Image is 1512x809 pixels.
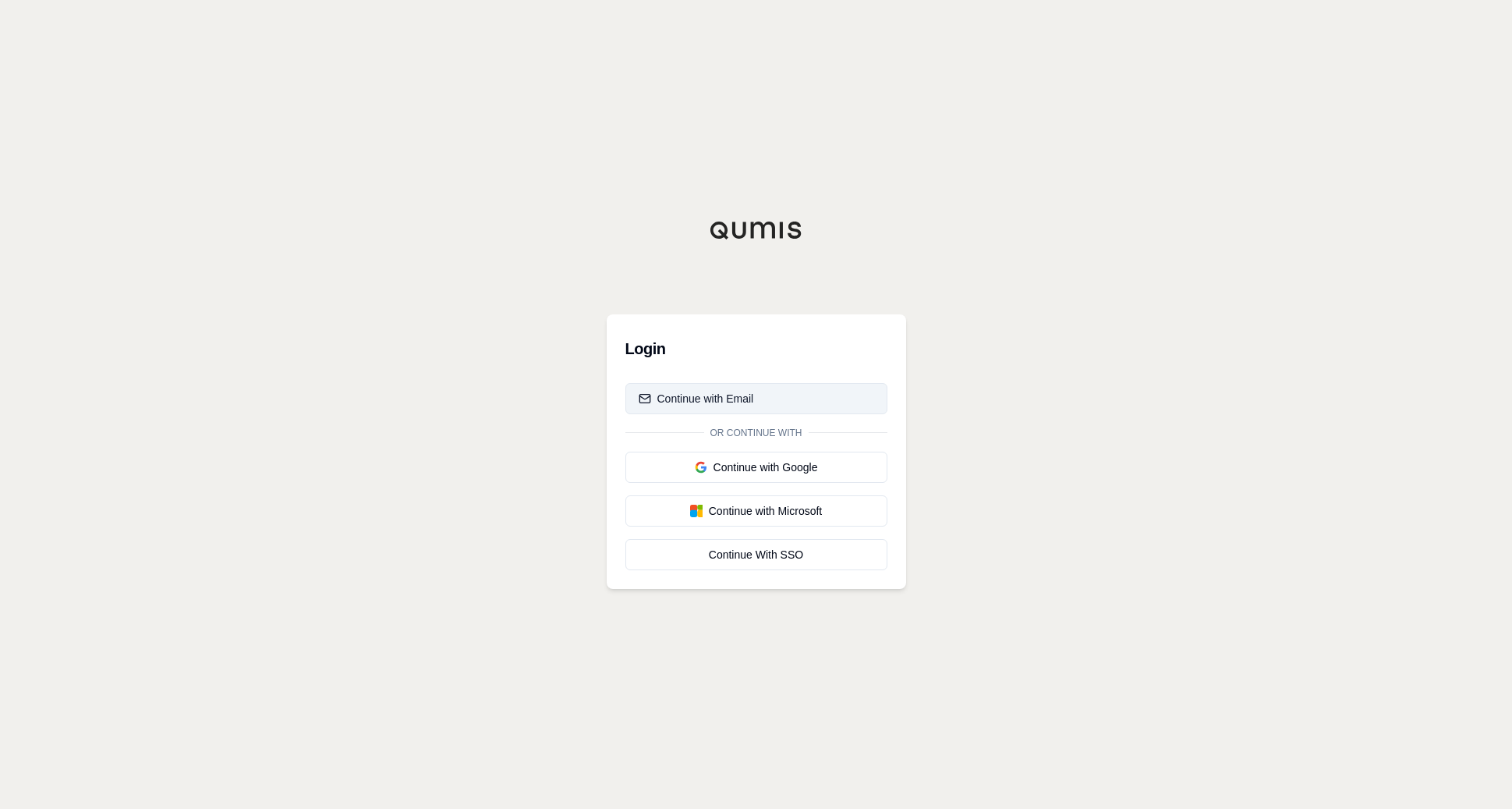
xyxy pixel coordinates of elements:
button: Continue with Google [625,452,887,483]
span: Or continue with [704,427,809,439]
button: Continue with Microsoft [625,495,887,527]
img: Qumis [710,221,803,240]
div: Continue With SSO [639,547,874,562]
div: Continue with Email [639,391,754,406]
h3: Login [625,333,887,364]
div: Continue with Google [639,459,874,475]
div: Continue with Microsoft [639,503,874,519]
button: Continue with Email [625,383,887,414]
a: Continue With SSO [625,539,887,570]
